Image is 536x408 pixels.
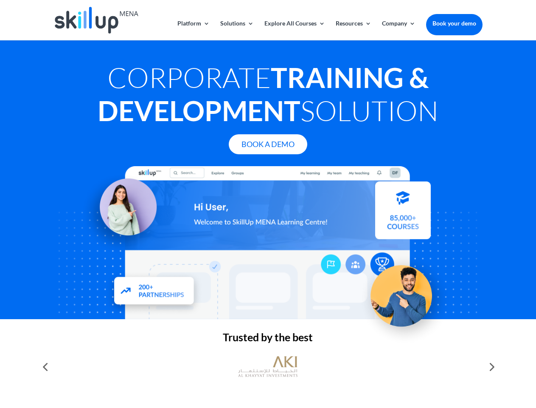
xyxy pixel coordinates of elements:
[358,247,452,342] img: Upskill your workforce - SkillUp
[382,20,415,40] a: Company
[177,20,210,40] a: Platform
[238,352,297,382] img: al khayyat investments logo
[395,316,536,408] iframe: Chat Widget
[53,61,482,131] h1: Corporate Solution
[220,20,254,40] a: Solutions
[98,61,429,127] strong: Training & Development
[426,14,483,33] a: Book your demo
[336,20,371,40] a: Resources
[105,269,204,315] img: Partners - SkillUp Mena
[55,7,138,34] img: Skillup Mena
[53,332,482,347] h2: Trusted by the best
[229,134,307,154] a: Book A Demo
[79,169,165,255] img: Learning Management Solution - SkillUp
[375,185,431,243] img: Courses library - SkillUp MENA
[264,20,325,40] a: Explore All Courses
